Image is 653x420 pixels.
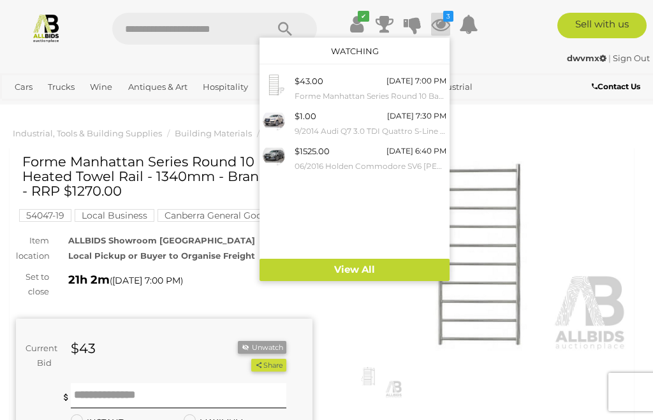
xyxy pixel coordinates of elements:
strong: dwvmx [567,53,606,63]
a: $1.00 [DATE] 7:30 PM 9/2014 Audi Q7 3.0 TDI Quattro S-Line Pack (AWD) MY14 4d Wagon Bahia Beige T... [260,106,450,141]
a: dwvmx [567,53,608,63]
a: Jewellery [10,98,59,119]
a: Charity [258,76,298,98]
a: ✔ [347,13,366,36]
small: 06/2016 Holden Commodore SV6 [PERSON_NAME] 4D Sportwagon Prussian Steel Grey 3.6L [295,159,446,173]
a: Sign Out [613,53,650,63]
div: [DATE] 7:30 PM [387,109,446,123]
i: ✔ [358,11,369,22]
a: View All [260,259,450,281]
img: 54047-19a.jpeg [263,74,285,96]
a: Antiques & Art [123,76,193,98]
a: Sell with us [557,13,647,38]
i: 3 [443,11,453,22]
span: $1.00 [295,111,316,121]
span: $1525.00 [295,146,330,156]
small: Forme Manhattan Series Round 10 Bar Heated Towel Rail - 1340mm - Brand New - RRP $1270.00 [295,89,446,103]
small: 9/2014 Audi Q7 3.0 TDI Quattro S-Line Pack (AWD) MY14 4d Wagon Bahia Beige Turbo Diesel V6 3.0L -... [295,124,446,138]
a: Contact Us [592,80,643,94]
img: 54606-1a_ex.jpg [263,109,285,131]
a: Wine [85,76,117,98]
a: $43.00 [DATE] 7:00 PM Forme Manhattan Series Round 10 Bar Heated Towel Rail - 1340mm - Brand New ... [260,71,450,106]
a: Industrial [427,76,478,98]
b: Contact Us [592,82,640,91]
a: [GEOGRAPHIC_DATA] [146,98,247,119]
div: [DATE] 6:40 PM [386,144,446,158]
button: Search [253,13,317,45]
a: Hospitality [198,76,253,98]
img: 54641-1a_ex.jpg [263,144,285,166]
a: Sports [104,98,140,119]
img: Allbids.com.au [31,13,61,43]
a: Cars [10,76,38,98]
a: Office [64,98,99,119]
a: $1525.00 [DATE] 6:40 PM 06/2016 Holden Commodore SV6 [PERSON_NAME] 4D Sportwagon Prussian Steel G... [260,141,450,176]
a: Watching [331,46,379,56]
a: Trucks [43,76,80,98]
span: $43.00 [295,76,323,86]
span: | [608,53,611,63]
div: [DATE] 7:00 PM [386,74,446,88]
a: 3 [431,13,450,36]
